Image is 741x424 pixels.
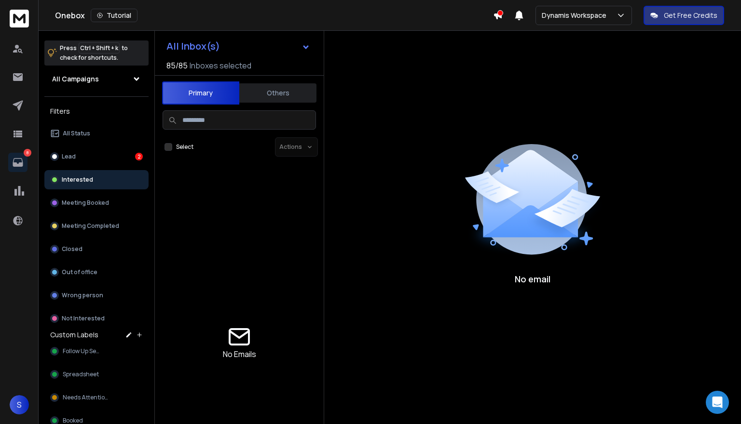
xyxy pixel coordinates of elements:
[159,37,318,56] button: All Inbox(s)
[44,147,149,166] button: Lead2
[63,347,102,355] span: Follow Up Sent
[44,388,149,407] button: Needs Attention
[62,222,119,230] p: Meeting Completed
[135,153,143,160] div: 2
[44,239,149,259] button: Closed
[223,348,256,360] p: No Emails
[63,130,90,137] p: All Status
[52,74,99,84] h1: All Campaigns
[24,149,31,157] p: 8
[176,143,193,151] label: Select
[44,342,149,361] button: Follow Up Sent
[44,170,149,189] button: Interested
[44,365,149,384] button: Spreadsheet
[44,193,149,212] button: Meeting Booked
[60,43,128,63] p: Press to check for shortcuts.
[62,245,82,253] p: Closed
[10,395,29,414] button: S
[166,60,188,71] span: 85 / 85
[44,263,149,282] button: Out of office
[542,11,610,20] p: Dynamis Workspace
[44,69,149,89] button: All Campaigns
[62,199,109,207] p: Meeting Booked
[166,41,220,51] h1: All Inbox(s)
[44,309,149,328] button: Not Interested
[62,315,105,322] p: Not Interested
[44,124,149,143] button: All Status
[63,394,108,401] span: Needs Attention
[63,371,99,378] span: Spreadsheet
[515,272,550,286] p: No email
[44,105,149,118] h3: Filters
[62,176,93,184] p: Interested
[62,268,97,276] p: Out of office
[62,153,76,160] p: Lead
[706,391,729,414] div: Open Intercom Messenger
[62,291,103,299] p: Wrong person
[664,11,717,20] p: Get Free Credits
[644,6,724,25] button: Get Free Credits
[8,153,27,172] a: 8
[44,286,149,305] button: Wrong person
[91,9,137,22] button: Tutorial
[55,9,493,22] div: Onebox
[50,330,98,340] h3: Custom Labels
[190,60,251,71] h3: Inboxes selected
[239,82,316,104] button: Others
[162,81,239,105] button: Primary
[44,216,149,236] button: Meeting Completed
[79,42,120,53] span: Ctrl + Shift + k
